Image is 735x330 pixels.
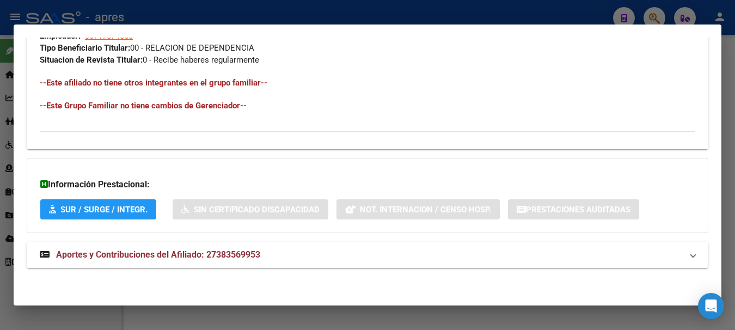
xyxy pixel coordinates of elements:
[56,249,260,260] span: Aportes y Contribuciones del Afiliado: 27383569953
[85,31,133,41] span: 30717874850
[698,293,724,319] div: Open Intercom Messenger
[40,77,695,89] h4: --Este afiliado no tiene otros integrantes en el grupo familiar--
[173,199,328,219] button: Sin Certificado Discapacidad
[40,31,81,41] strong: Empleador:
[40,43,130,53] strong: Tipo Beneficiario Titular:
[508,199,639,219] button: Prestaciones Auditadas
[526,205,630,215] span: Prestaciones Auditadas
[40,55,259,65] span: 0 - Recibe haberes regularmente
[40,43,254,53] span: 00 - RELACION DE DEPENDENCIA
[27,242,708,268] mat-expansion-panel-header: Aportes y Contribuciones del Afiliado: 27383569953
[360,205,491,215] span: Not. Internacion / Censo Hosp.
[40,178,695,191] h3: Información Prestacional:
[40,199,156,219] button: SUR / SURGE / INTEGR.
[40,100,695,112] h4: --Este Grupo Familiar no tiene cambios de Gerenciador--
[194,205,320,215] span: Sin Certificado Discapacidad
[60,205,148,215] span: SUR / SURGE / INTEGR.
[40,55,143,65] strong: Situacion de Revista Titular:
[336,199,500,219] button: Not. Internacion / Censo Hosp.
